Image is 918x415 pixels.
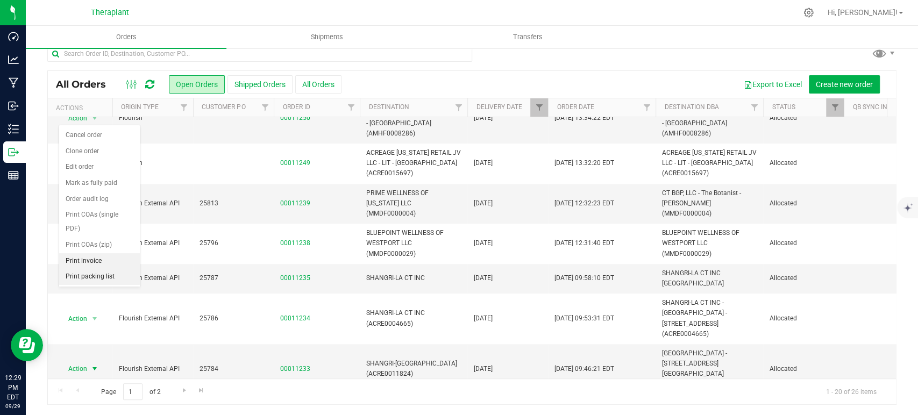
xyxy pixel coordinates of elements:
[557,103,594,111] a: Order Date
[366,359,461,379] span: SHANGRI-[GEOGRAPHIC_DATA] (ACRE0011824)
[802,8,815,18] div: Manage settings
[664,103,718,111] a: Destination DBA
[450,98,467,117] a: Filter
[474,113,493,123] span: [DATE]
[662,228,757,259] span: BLUEPOINT WELLNESS OF WESTPORT LLC (MMDF0000029)
[828,8,898,17] span: Hi, [PERSON_NAME]!
[662,188,757,219] span: CT BGP, LLC - The Botanist - [PERSON_NAME] (MMDF0000004)
[59,269,140,285] li: Print packing list
[809,75,880,94] button: Create new order
[59,237,140,253] li: Print COAs (zip)
[8,77,19,88] inline-svg: Manufacturing
[226,26,427,48] a: Shipments
[123,383,143,400] input: 1
[175,98,193,117] a: Filter
[770,113,837,123] span: Allocated
[770,364,837,374] span: Allocated
[476,103,522,111] a: Delivery Date
[8,31,19,42] inline-svg: Dashboard
[662,298,757,339] span: SHANGRI-LA CT INC - [GEOGRAPHIC_DATA] - [STREET_ADDRESS] (ACRE0004665)
[662,268,757,289] span: SHANGRI-LA CT INC [GEOGRAPHIC_DATA]
[121,103,159,111] a: Origin Type
[280,273,310,283] a: 00011235
[554,238,614,248] span: [DATE] 12:31:40 EDT
[817,383,885,399] span: 1 - 20 of 26 items
[745,98,763,117] a: Filter
[5,373,21,402] p: 12:29 PM EDT
[638,98,656,117] a: Filter
[91,8,129,17] span: Theraplant
[554,113,614,123] span: [DATE] 13:34:22 EDT
[474,364,493,374] span: [DATE]
[11,329,43,361] iframe: Resource center
[737,75,809,94] button: Export to Excel
[169,75,225,94] button: Open Orders
[119,313,187,324] span: Flourish External API
[772,103,795,111] a: Status
[194,383,209,398] a: Go to the last page
[59,127,140,144] li: Cancel order
[474,273,493,283] span: [DATE]
[662,148,757,179] span: ACREAGE [US_STATE] RETAIL JV LLC - LIT - [GEOGRAPHIC_DATA] (ACRE0015697)
[366,148,461,179] span: ACREAGE [US_STATE] RETAIL JV LLC - LIT - [GEOGRAPHIC_DATA] (ACRE0015697)
[474,313,493,324] span: [DATE]
[119,238,187,248] span: Flourish External API
[119,158,187,168] span: Flourish
[852,103,895,111] a: QB Sync Info
[770,313,837,324] span: Allocated
[474,238,493,248] span: [DATE]
[428,26,628,48] a: Transfers
[200,238,267,248] span: 25796
[366,228,461,259] span: BLUEPOINT WELLNESS OF WESTPORT LLC (MMDF0000029)
[282,103,310,111] a: Order ID
[280,364,310,374] a: 00011233
[474,158,493,168] span: [DATE]
[59,111,88,126] span: Action
[47,46,472,62] input: Search Order ID, Destination, Customer PO...
[366,308,461,328] span: SHANGRI-LA CT INC (ACRE0004665)
[770,198,837,209] span: Allocated
[119,198,187,209] span: Flourish External API
[280,238,310,248] a: 00011238
[342,98,360,117] a: Filter
[56,78,117,90] span: All Orders
[88,111,102,126] span: select
[56,104,108,112] div: Actions
[119,113,187,123] span: Flourish
[8,170,19,181] inline-svg: Reports
[8,54,19,65] inline-svg: Analytics
[770,273,837,283] span: Allocated
[200,198,267,209] span: 25813
[176,383,192,398] a: Go to the next page
[770,238,837,248] span: Allocated
[200,364,267,374] span: 25784
[59,311,88,326] span: Action
[59,144,140,160] li: Clone order
[59,159,140,175] li: Edit order
[662,348,757,390] span: [GEOGRAPHIC_DATA] - [STREET_ADDRESS][GEOGRAPHIC_DATA][US_STATE])
[5,402,21,410] p: 09/29
[280,198,310,209] a: 00011239
[227,75,293,94] button: Shipped Orders
[202,103,245,111] a: Customer PO
[554,158,614,168] span: [DATE] 13:32:20 EDT
[8,101,19,111] inline-svg: Inbound
[554,273,614,283] span: [DATE] 09:58:10 EDT
[662,97,757,139] span: NOVA RETAIL CT LLC - NOVA FARMS CANNABIS DISPENSARY - [GEOGRAPHIC_DATA] (AMHF0008286)
[296,32,358,42] span: Shipments
[499,32,557,42] span: Transfers
[200,313,267,324] span: 25786
[554,313,614,324] span: [DATE] 09:53:31 EDT
[102,32,151,42] span: Orders
[119,273,187,283] span: Flourish External API
[554,364,614,374] span: [DATE] 09:46:21 EDT
[200,273,267,283] span: 25787
[366,97,461,139] span: NOVA RETAIL CT LLC - NOVA FARMS CANNABIS DISPENSARY - [GEOGRAPHIC_DATA] (AMHF0008286)
[88,361,102,376] span: select
[366,273,461,283] span: SHANGRI-LA CT INC
[119,364,187,374] span: Flourish External API
[92,383,169,400] span: Page of 2
[59,361,88,376] span: Action
[816,80,873,89] span: Create new order
[8,147,19,158] inline-svg: Outbound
